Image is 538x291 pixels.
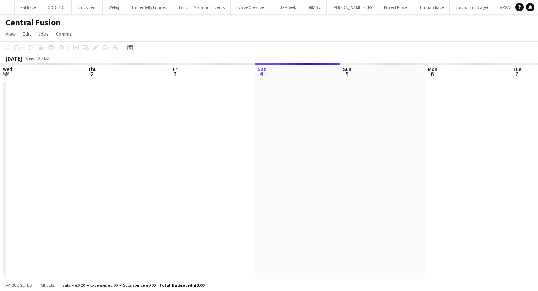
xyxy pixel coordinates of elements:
span: Total Budgeted £0.00 [159,282,204,288]
div: [DATE] [6,55,22,62]
span: Jobs [38,31,49,37]
span: 6 [427,70,437,78]
span: Tue [513,66,521,72]
button: SRMG x [302,0,327,14]
button: [PERSON_NAME] - CFS [327,0,378,14]
button: WePop [103,0,126,14]
button: Cruck Tent [72,0,103,14]
span: 3 [172,70,179,78]
span: All jobs [39,282,56,288]
span: Wed [3,66,12,72]
span: Sun [343,66,352,72]
button: Evolve Creative [231,0,270,14]
button: Rat Race [15,0,42,14]
span: 4 [257,70,266,78]
span: 5 [342,70,352,78]
div: BST [44,56,51,61]
button: Hide& Seek [270,0,302,14]
button: Project Power [378,0,414,14]
span: Sat [258,66,266,72]
a: Jobs [35,29,52,38]
span: 7 [512,70,521,78]
button: London Marathon Events [173,0,231,14]
span: Budgeted [11,283,32,288]
span: 2 [87,70,97,78]
span: Week 40 [23,56,41,61]
a: Comms [53,29,75,38]
button: Human Race [414,0,450,14]
span: Edit [23,31,31,37]
a: Edit [20,29,34,38]
h1: Central Fusion [6,17,60,28]
span: Mon [428,66,437,72]
button: UnderBelly Limited [126,0,173,14]
button: CODESDE [42,0,72,14]
span: Fri [173,66,179,72]
span: 1 [2,70,12,78]
button: Trucru (Tru Stage) [450,0,494,14]
span: Comms [56,31,72,37]
span: View [6,31,16,37]
a: View [3,29,19,38]
button: ARGA [494,0,516,14]
div: Salary £0.00 + Expenses £0.00 + Subsistence £0.00 = [62,282,204,288]
span: Thu [88,66,97,72]
button: Budgeted [4,281,33,289]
